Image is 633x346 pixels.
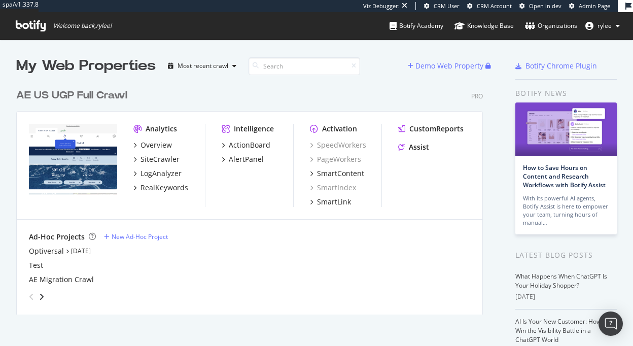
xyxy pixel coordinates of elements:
[454,12,514,40] a: Knowledge Base
[222,154,264,164] a: AlertPanel
[112,232,168,241] div: New Ad-Hoc Project
[249,57,360,75] input: Search
[29,260,43,270] a: Test
[424,2,460,10] a: CRM User
[140,154,180,164] div: SiteCrawler
[38,292,45,302] div: angle-right
[523,194,609,227] div: With its powerful AI agents, Botify Assist is here to empower your team, turning hours of manual…
[16,88,127,103] div: AE US UGP Full Crawl
[515,250,617,261] div: Latest Blog Posts
[317,197,351,207] div: SmartLink
[310,197,351,207] a: SmartLink
[310,168,364,179] a: SmartContent
[398,142,429,152] a: Assist
[525,21,577,31] div: Organizations
[467,2,512,10] a: CRM Account
[409,142,429,152] div: Assist
[133,168,182,179] a: LogAnalyzer
[146,124,177,134] div: Analytics
[515,102,617,156] img: How to Save Hours on Content and Research Workflows with Botify Assist
[29,246,64,256] a: Optiversal
[398,124,464,134] a: CustomReports
[164,58,240,74] button: Most recent crawl
[229,154,264,164] div: AlertPanel
[597,21,612,30] span: rylee
[415,61,483,71] div: Demo Web Property
[229,140,270,150] div: ActionBoard
[310,183,356,193] a: SmartIndex
[525,61,597,71] div: Botify Chrome Plugin
[140,140,172,150] div: Overview
[71,247,91,255] a: [DATE]
[390,21,443,31] div: Botify Academy
[53,22,112,30] span: Welcome back, rylee !
[16,76,491,315] div: grid
[178,63,228,69] div: Most recent crawl
[29,274,94,285] a: AE Migration Crawl
[599,312,623,336] div: Open Intercom Messenger
[579,2,610,10] span: Admin Page
[515,61,597,71] a: Botify Chrome Plugin
[16,56,156,76] div: My Web Properties
[140,183,188,193] div: RealKeywords
[16,88,131,103] a: AE US UGP Full Crawl
[471,92,483,100] div: Pro
[454,21,514,31] div: Knowledge Base
[408,58,485,74] button: Demo Web Property
[133,140,172,150] a: Overview
[140,168,182,179] div: LogAnalyzer
[322,124,357,134] div: Activation
[515,292,617,301] div: [DATE]
[515,272,607,290] a: What Happens When ChatGPT Is Your Holiday Shopper?
[390,12,443,40] a: Botify Academy
[234,124,274,134] div: Intelligence
[363,2,400,10] div: Viz Debugger:
[525,12,577,40] a: Organizations
[577,18,628,34] button: rylee
[133,154,180,164] a: SiteCrawler
[133,183,188,193] a: RealKeywords
[29,124,117,194] img: www.ae.com
[104,232,168,241] a: New Ad-Hoc Project
[29,232,85,242] div: Ad-Hoc Projects
[523,163,606,189] a: How to Save Hours on Content and Research Workflows with Botify Assist
[310,140,366,150] a: SpeedWorkers
[409,124,464,134] div: CustomReports
[515,88,617,99] div: Botify news
[408,61,485,70] a: Demo Web Property
[569,2,610,10] a: Admin Page
[529,2,561,10] span: Open in dev
[515,317,608,344] a: AI Is Your New Customer: How to Win the Visibility Battle in a ChatGPT World
[222,140,270,150] a: ActionBoard
[25,289,38,305] div: angle-left
[317,168,364,179] div: SmartContent
[519,2,561,10] a: Open in dev
[477,2,512,10] span: CRM Account
[310,154,361,164] a: PageWorkers
[434,2,460,10] span: CRM User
